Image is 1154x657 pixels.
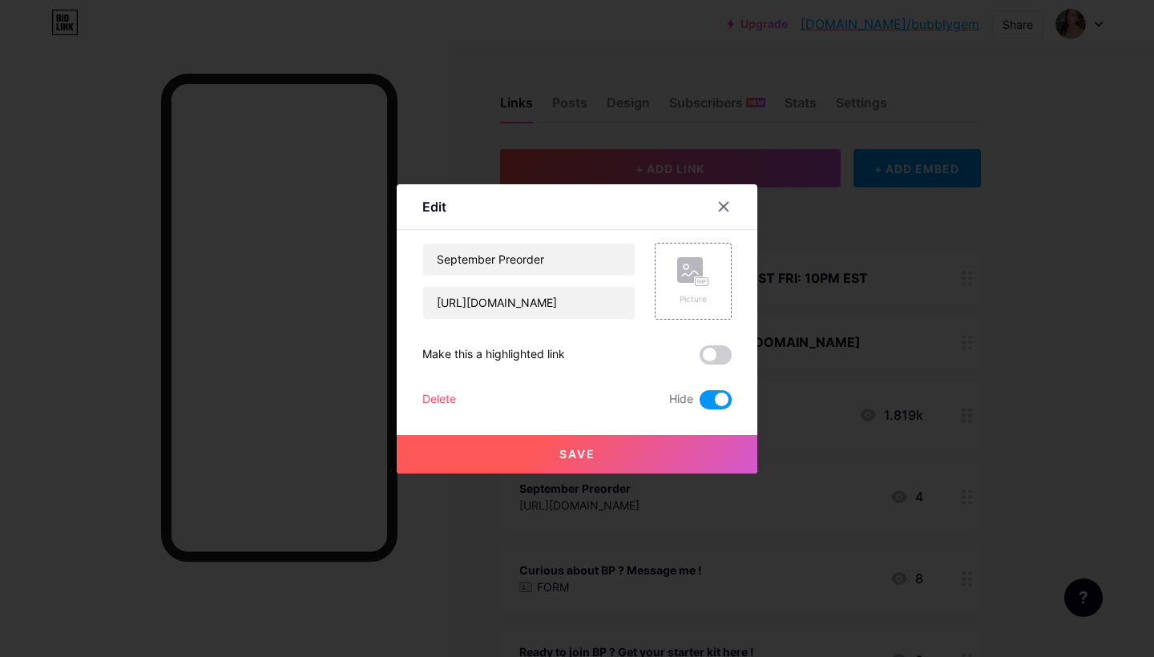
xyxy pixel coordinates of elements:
input: URL [423,287,635,319]
button: Save [397,435,757,474]
span: Hide [669,390,693,409]
input: Title [423,244,635,276]
div: Delete [422,390,456,409]
div: Edit [422,197,446,216]
span: Save [559,447,595,461]
div: Picture [677,293,709,305]
div: Make this a highlighted link [422,345,565,365]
